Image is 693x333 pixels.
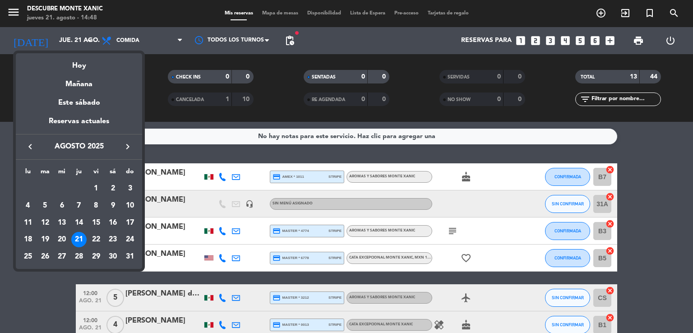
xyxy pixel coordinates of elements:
td: 6 de agosto de 2025 [53,197,70,214]
td: 8 de agosto de 2025 [88,197,105,214]
td: AGO. [19,180,88,197]
th: lunes [19,166,37,180]
td: 27 de agosto de 2025 [53,248,70,265]
td: 9 de agosto de 2025 [105,197,122,214]
div: 16 [105,215,120,231]
div: 15 [88,215,104,231]
span: agosto 2025 [38,141,120,153]
div: 7 [71,198,87,213]
i: keyboard_arrow_left [25,141,36,152]
th: viernes [88,166,105,180]
td: 13 de agosto de 2025 [53,214,70,231]
th: miércoles [53,166,70,180]
div: 27 [54,249,69,264]
div: Mañana [16,72,142,90]
td: 4 de agosto de 2025 [19,197,37,214]
td: 16 de agosto de 2025 [105,214,122,231]
div: 4 [20,198,36,213]
th: martes [37,166,54,180]
td: 21 de agosto de 2025 [70,231,88,248]
td: 12 de agosto de 2025 [37,214,54,231]
div: 11 [20,215,36,231]
div: 9 [105,198,120,213]
th: jueves [70,166,88,180]
td: 5 de agosto de 2025 [37,197,54,214]
td: 3 de agosto de 2025 [121,180,139,197]
td: 30 de agosto de 2025 [105,248,122,265]
td: 20 de agosto de 2025 [53,231,70,248]
th: domingo [121,166,139,180]
td: 31 de agosto de 2025 [121,248,139,265]
td: 29 de agosto de 2025 [88,248,105,265]
div: 3 [122,181,138,196]
div: Reservas actuales [16,116,142,134]
div: 28 [71,249,87,264]
div: 2 [105,181,120,196]
div: 29 [88,249,104,264]
td: 2 de agosto de 2025 [105,180,122,197]
div: 25 [20,249,36,264]
div: 5 [37,198,53,213]
td: 23 de agosto de 2025 [105,231,122,248]
div: Este sábado [16,90,142,116]
button: keyboard_arrow_left [22,141,38,153]
div: 24 [122,232,138,247]
td: 26 de agosto de 2025 [37,248,54,265]
td: 19 de agosto de 2025 [37,231,54,248]
div: 21 [71,232,87,247]
div: 20 [54,232,69,247]
div: 13 [54,215,69,231]
div: 31 [122,249,138,264]
td: 1 de agosto de 2025 [88,180,105,197]
td: 14 de agosto de 2025 [70,214,88,231]
div: 10 [122,198,138,213]
div: 8 [88,198,104,213]
div: Hoy [16,53,142,72]
td: 18 de agosto de 2025 [19,231,37,248]
td: 25 de agosto de 2025 [19,248,37,265]
div: 17 [122,215,138,231]
td: 17 de agosto de 2025 [121,214,139,231]
td: 15 de agosto de 2025 [88,214,105,231]
td: 24 de agosto de 2025 [121,231,139,248]
td: 22 de agosto de 2025 [88,231,105,248]
td: 11 de agosto de 2025 [19,214,37,231]
div: 19 [37,232,53,247]
th: sábado [105,166,122,180]
button: keyboard_arrow_right [120,141,136,153]
div: 14 [71,215,87,231]
td: 7 de agosto de 2025 [70,197,88,214]
td: 28 de agosto de 2025 [70,248,88,265]
div: 23 [105,232,120,247]
div: 30 [105,249,120,264]
td: 10 de agosto de 2025 [121,197,139,214]
div: 26 [37,249,53,264]
div: 22 [88,232,104,247]
div: 18 [20,232,36,247]
div: 1 [88,181,104,196]
div: 6 [54,198,69,213]
div: 12 [37,215,53,231]
i: keyboard_arrow_right [122,141,133,152]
